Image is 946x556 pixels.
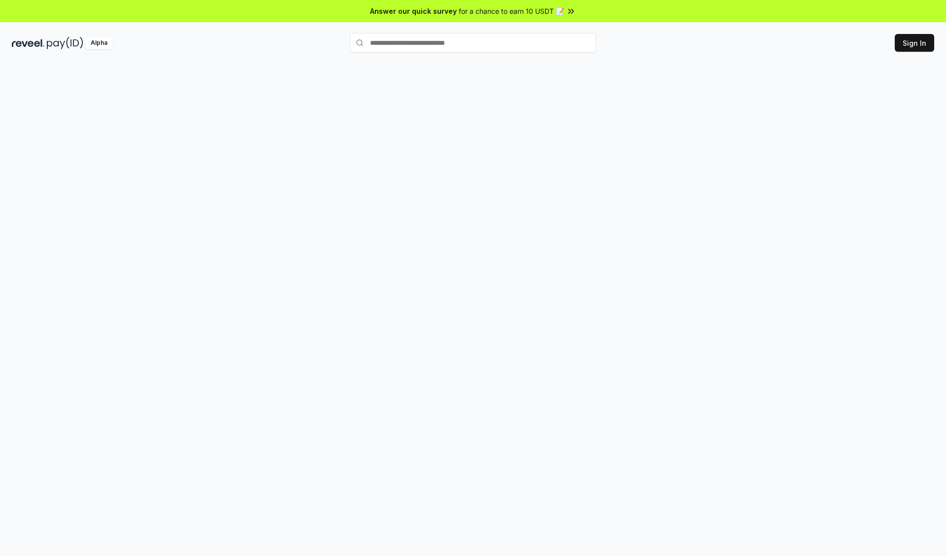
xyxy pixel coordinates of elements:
img: reveel_dark [12,37,45,49]
img: pay_id [47,37,83,49]
div: Alpha [85,37,113,49]
span: Answer our quick survey [370,6,457,16]
span: for a chance to earn 10 USDT 📝 [459,6,564,16]
button: Sign In [895,34,934,52]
